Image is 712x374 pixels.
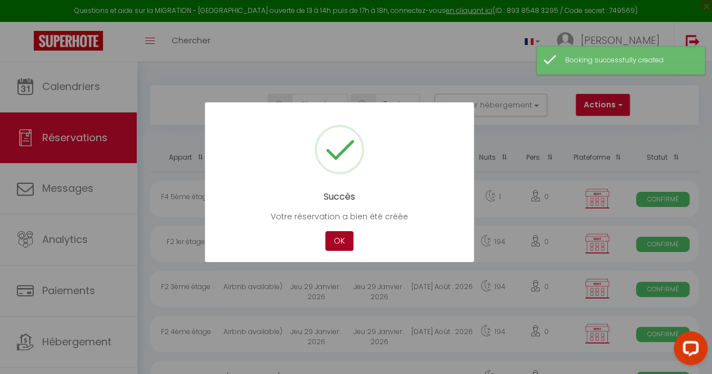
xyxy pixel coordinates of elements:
[665,327,712,374] iframe: LiveChat chat widget
[565,55,693,66] div: Booking successfully created
[325,231,353,251] button: OK
[222,191,457,202] h2: Succès
[222,210,457,223] p: Votre réservation a bien été créée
